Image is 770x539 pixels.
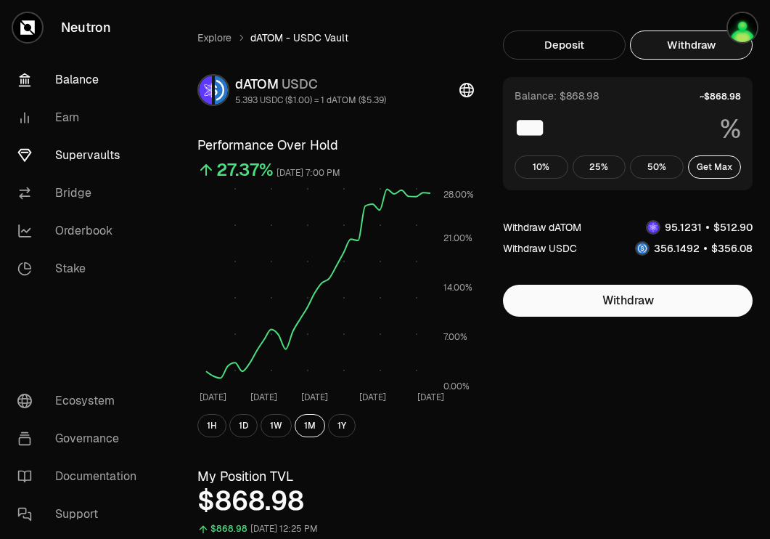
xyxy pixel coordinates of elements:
button: 1M [295,414,325,437]
button: 25% [573,155,626,179]
tspan: 14.00% [443,282,472,293]
a: Explore [197,31,232,45]
h3: My Position TVL [197,466,474,487]
a: Ecosystem [6,382,157,420]
div: 5.393 USDC ($1.00) = 1 dATOM ($5.39) [235,94,386,106]
tspan: [DATE] [417,392,444,403]
tspan: 0.00% [443,381,470,392]
div: Balance: $868.98 [515,89,599,103]
a: Bridge [6,174,157,212]
tspan: 7.00% [443,331,467,343]
a: Orderbook [6,212,157,250]
button: 10% [515,155,568,179]
div: 27.37% [216,158,274,182]
a: Balance [6,61,157,99]
tspan: [DATE] [200,392,226,403]
tspan: [DATE] [301,392,328,403]
a: Support [6,495,157,533]
a: Earn [6,99,157,137]
img: USDC Logo [636,243,648,254]
tspan: [DATE] [250,392,277,403]
button: Withdraw [630,31,753,60]
nav: breadcrumb [197,31,474,45]
button: Deposit [503,31,626,60]
div: Withdraw USDC [503,241,577,256]
a: Governance [6,420,157,458]
a: Stake [6,250,157,288]
button: 1W [261,414,292,437]
div: Withdraw dATOM [503,220,581,235]
div: $868.98 [197,487,474,516]
a: Documentation [6,458,157,495]
button: Get Max [688,155,742,179]
div: $868.98 [210,521,247,538]
button: 50% [630,155,684,179]
div: [DATE] 12:25 PM [250,521,318,538]
img: dATOM Logo [199,76,212,105]
img: dATOM Logo [647,222,659,233]
img: Atom Staking [728,13,757,42]
span: dATOM - USDC Vault [250,31,348,45]
div: [DATE] 7:00 PM [277,165,340,182]
div: dATOM [235,74,386,94]
img: USDC Logo [215,76,228,105]
button: 1Y [328,414,356,437]
a: Supervaults [6,137,157,174]
tspan: [DATE] [359,392,386,403]
h3: Performance Over Hold [197,135,474,155]
button: Withdraw [503,285,753,317]
button: 1D [229,414,258,437]
span: % [720,115,741,144]
button: 1H [197,414,226,437]
span: USDC [282,76,318,92]
tspan: 28.00% [443,189,474,200]
tspan: 21.00% [443,232,472,244]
